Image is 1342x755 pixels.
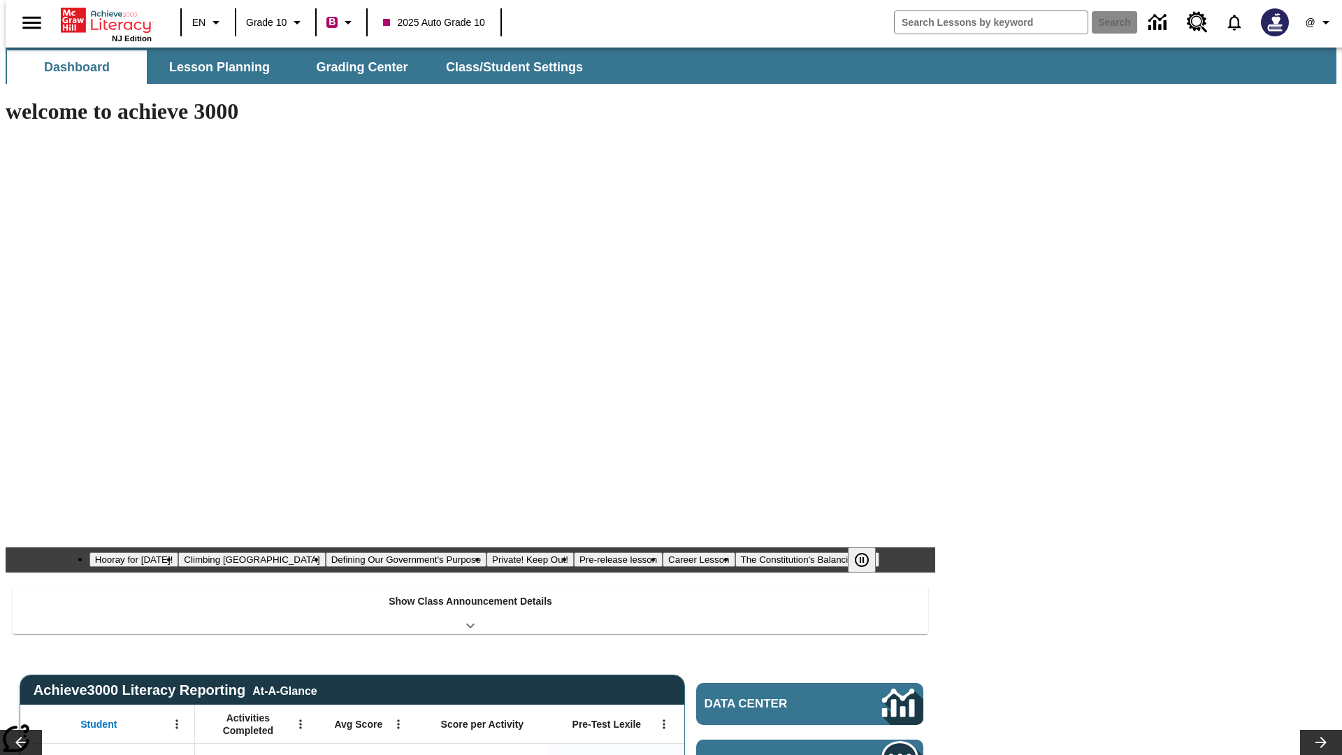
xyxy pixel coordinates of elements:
[316,59,407,75] span: Grading Center
[169,59,270,75] span: Lesson Planning
[329,13,335,31] span: B
[334,718,382,731] span: Avg Score
[186,10,231,35] button: Language: EN, Select a language
[202,712,294,737] span: Activities Completed
[150,50,289,84] button: Lesson Planning
[192,15,205,30] span: EN
[663,552,735,567] button: Slide 6 Career Lesson
[1216,4,1253,41] a: Notifications
[240,10,311,35] button: Grade: Grade 10, Select a grade
[388,714,409,735] button: Open Menu
[13,586,928,634] div: Show Class Announcement Details
[6,99,935,124] h1: welcome to achieve 3000
[252,682,317,698] div: At-A-Glance
[848,547,876,573] button: Pause
[89,552,179,567] button: Slide 1 Hooray for Constitution Day!
[7,50,147,84] button: Dashboard
[895,11,1088,34] input: search field
[166,714,187,735] button: Open Menu
[44,59,110,75] span: Dashboard
[11,2,52,43] button: Open side menu
[1300,730,1342,755] button: Lesson carousel, Next
[80,718,117,731] span: Student
[848,547,890,573] div: Pause
[435,50,594,84] button: Class/Student Settings
[61,6,152,34] a: Home
[486,552,574,567] button: Slide 4 Private! Keep Out!
[572,718,642,731] span: Pre-Test Lexile
[383,15,484,30] span: 2025 Auto Grade 10
[1178,3,1216,41] a: Resource Center, Will open in new tab
[1305,15,1315,30] span: @
[6,50,596,84] div: SubNavbar
[389,594,552,609] p: Show Class Announcement Details
[321,10,362,35] button: Boost Class color is violet red. Change class color
[1297,10,1342,35] button: Profile/Settings
[446,59,583,75] span: Class/Student Settings
[246,15,287,30] span: Grade 10
[654,714,674,735] button: Open Menu
[441,718,524,731] span: Score per Activity
[61,5,152,43] div: Home
[1261,8,1289,36] img: Avatar
[1140,3,1178,42] a: Data Center
[574,552,663,567] button: Slide 5 Pre-release lesson
[705,697,835,711] span: Data Center
[292,50,432,84] button: Grading Center
[1253,4,1297,41] button: Select a new avatar
[290,714,311,735] button: Open Menu
[112,34,152,43] span: NJ Edition
[696,683,923,725] a: Data Center
[34,682,317,698] span: Achieve3000 Literacy Reporting
[735,552,880,567] button: Slide 7 The Constitution's Balancing Act
[178,552,325,567] button: Slide 2 Climbing Mount Tai
[6,48,1336,84] div: SubNavbar
[326,552,486,567] button: Slide 3 Defining Our Government's Purpose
